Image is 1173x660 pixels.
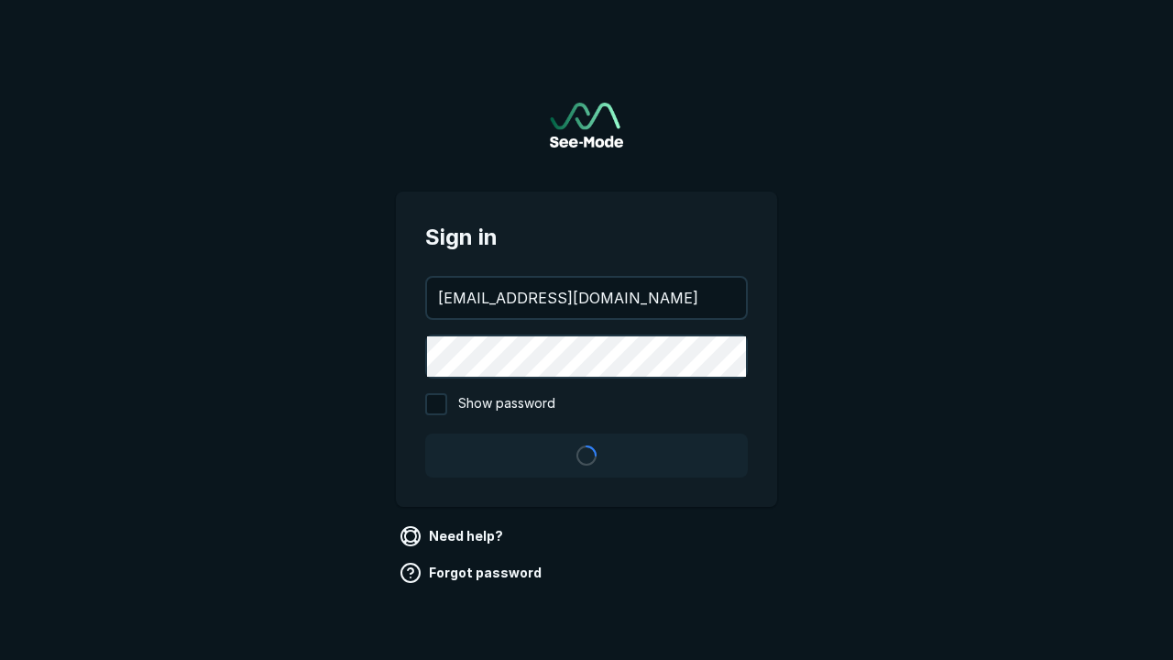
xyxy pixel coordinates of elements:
img: See-Mode Logo [550,103,623,148]
input: your@email.com [427,278,746,318]
span: Sign in [425,221,748,254]
a: Go to sign in [550,103,623,148]
span: Show password [458,393,555,415]
a: Need help? [396,522,510,551]
a: Forgot password [396,558,549,588]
